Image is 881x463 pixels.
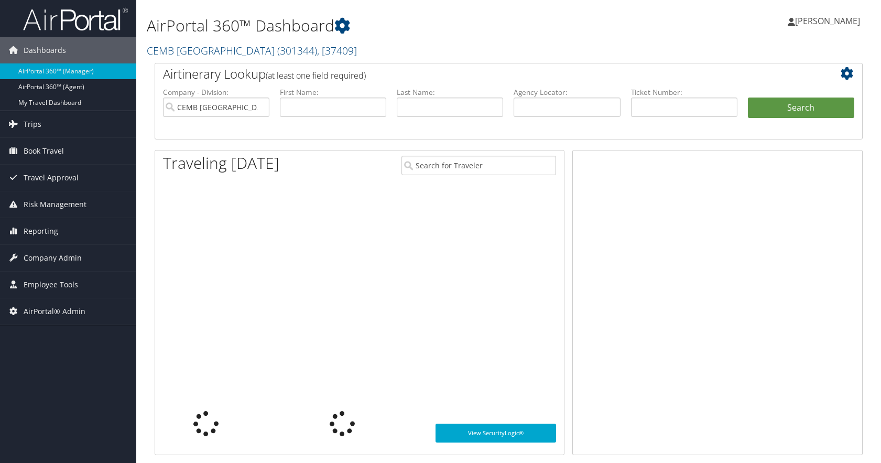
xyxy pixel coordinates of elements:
[163,65,796,83] h2: Airtinerary Lookup
[631,87,737,98] label: Ticket Number:
[401,156,556,175] input: Search for Traveler
[23,7,128,31] img: airportal-logo.png
[24,191,86,218] span: Risk Management
[795,15,860,27] span: [PERSON_NAME]
[277,44,317,58] span: ( 301344 )
[788,5,871,37] a: [PERSON_NAME]
[24,218,58,244] span: Reporting
[514,87,620,98] label: Agency Locator:
[317,44,357,58] span: , [ 37409 ]
[147,15,629,37] h1: AirPortal 360™ Dashboard
[266,70,366,81] span: (at least one field required)
[436,424,556,443] a: View SecurityLogic®
[24,111,41,137] span: Trips
[163,87,269,98] label: Company - Division:
[280,87,386,98] label: First Name:
[163,152,279,174] h1: Traveling [DATE]
[24,245,82,271] span: Company Admin
[24,37,66,63] span: Dashboards
[24,298,85,325] span: AirPortal® Admin
[24,138,64,164] span: Book Travel
[24,272,78,298] span: Employee Tools
[397,87,503,98] label: Last Name:
[748,98,854,119] button: Search
[147,44,357,58] a: CEMB [GEOGRAPHIC_DATA]
[24,165,79,191] span: Travel Approval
